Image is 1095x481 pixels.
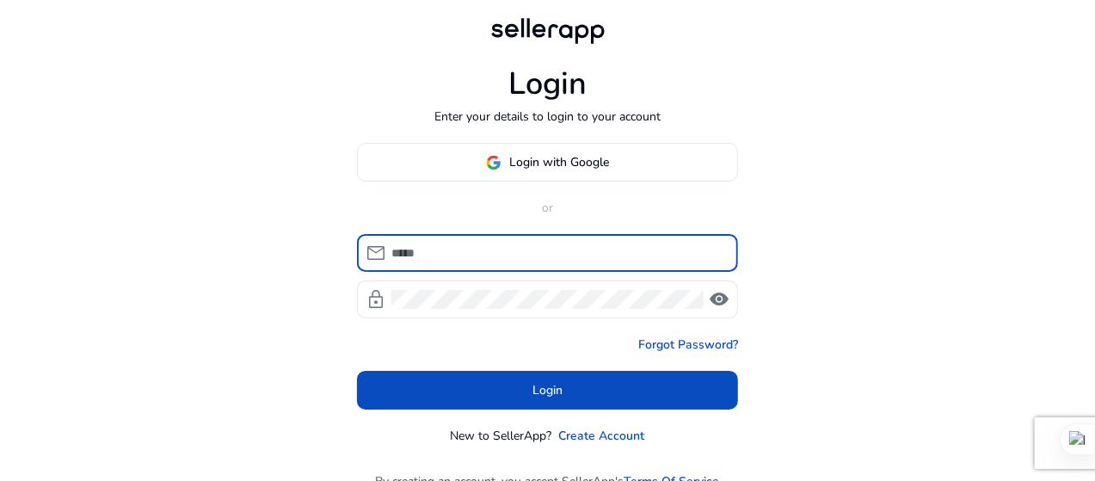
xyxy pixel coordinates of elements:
button: Login with Google [357,143,738,182]
a: Forgot Password? [638,336,738,354]
button: Login [357,371,738,410]
span: Login with Google [510,153,610,171]
a: Create Account [559,427,645,445]
p: New to SellerApp? [451,427,552,445]
p: Enter your details to login to your account [434,108,661,126]
span: lock [366,289,386,310]
span: Login [532,381,563,399]
span: mail [366,243,386,263]
img: google-logo.svg [486,155,501,170]
p: or [357,199,738,217]
span: visibility [709,289,729,310]
h1: Login [508,65,587,102]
